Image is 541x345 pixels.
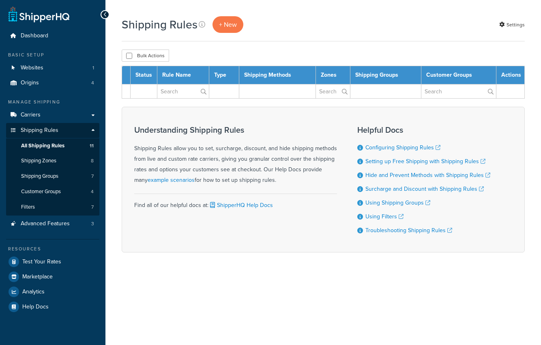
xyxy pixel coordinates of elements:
a: Shipping Rules [6,123,99,138]
span: All Shipping Rules [21,142,64,149]
span: Test Your Rates [22,259,61,265]
th: Status [131,66,157,84]
th: Type [209,66,239,84]
span: Analytics [22,289,45,295]
span: Help Docs [22,304,49,310]
div: Basic Setup [6,52,99,58]
a: Shipping Zones 8 [6,153,99,168]
span: 7 [91,204,94,211]
span: 4 [91,188,94,195]
li: Advanced Features [6,216,99,231]
span: 11 [90,142,94,149]
h3: Understanding Shipping Rules [134,125,337,134]
span: Filters [21,204,35,211]
div: Shipping Rules allow you to set, surcharge, discount, and hide shipping methods from live and cus... [134,125,337,185]
li: Origins [6,75,99,91]
a: Configuring Shipping Rules [365,143,440,152]
a: Filters 7 [6,200,99,215]
span: 3 [91,220,94,227]
input: Search [316,84,350,98]
a: Setting up Free Shipping with Shipping Rules [365,157,485,166]
a: Troubleshooting Shipping Rules [365,226,452,235]
th: Actions [496,66,525,84]
a: Using Shipping Groups [365,198,430,207]
th: Customer Groups [421,66,496,84]
a: ShipperHQ Help Docs [208,201,273,209]
a: Shipping Groups 7 [6,169,99,184]
li: Customer Groups [6,184,99,199]
span: 8 [91,157,94,164]
div: Find all of our helpful docs at: [134,194,337,211]
h1: Shipping Rules [122,17,198,32]
a: Analytics [6,285,99,299]
li: All Shipping Rules [6,138,99,153]
a: Hide and Prevent Methods with Shipping Rules [365,171,490,179]
a: Settings [499,19,525,30]
a: Customer Groups 4 [6,184,99,199]
a: Test Your Rates [6,254,99,269]
a: Advanced Features 3 [6,216,99,231]
button: Bulk Actions [122,50,169,62]
input: Search [421,84,496,98]
span: Carriers [21,112,41,119]
li: Shipping Groups [6,169,99,184]
span: 7 [91,173,94,180]
span: Shipping Zones [21,157,56,164]
div: Manage Shipping [6,99,99,106]
th: Shipping Methods [239,66,316,84]
div: Resources [6,246,99,252]
span: 1 [92,65,94,71]
a: Using Filters [365,212,404,221]
a: example scenarios [148,176,195,184]
a: ShipperHQ Home [9,6,69,22]
span: Customer Groups [21,188,61,195]
span: Advanced Features [21,220,70,227]
span: Shipping Groups [21,173,58,180]
a: Help Docs [6,300,99,314]
a: Marketplace [6,270,99,284]
span: + New [219,20,237,29]
li: Filters [6,200,99,215]
a: Origins 4 [6,75,99,91]
th: Shipping Groups [350,66,421,84]
th: Zones [316,66,350,84]
a: Surcharge and Discount with Shipping Rules [365,185,484,193]
input: Search [157,84,209,98]
a: All Shipping Rules 11 [6,138,99,153]
span: Marketplace [22,274,53,280]
li: Shipping Zones [6,153,99,168]
span: Websites [21,65,43,71]
span: Dashboard [21,32,48,39]
a: Websites 1 [6,60,99,75]
a: + New [213,16,243,33]
li: Websites [6,60,99,75]
span: Shipping Rules [21,127,58,134]
a: Carriers [6,108,99,123]
a: Dashboard [6,28,99,43]
li: Shipping Rules [6,123,99,216]
span: Origins [21,80,39,86]
h3: Helpful Docs [357,125,490,134]
span: 4 [91,80,94,86]
th: Rule Name [157,66,209,84]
